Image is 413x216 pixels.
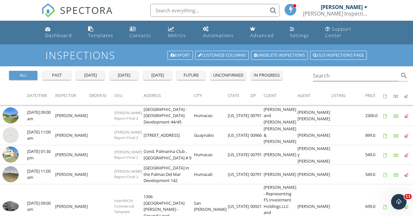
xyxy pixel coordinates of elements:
div: [DATE] [112,72,136,79]
div: past [45,72,68,79]
img: streetview [3,127,19,143]
span: [PERSON_NAME] Report-Final 2 [114,110,142,121]
th: Order ID: Not sorted. [89,87,114,105]
a: Old inspections page [310,51,367,60]
span: [PERSON_NAME] Report-Final 2 [114,130,142,140]
th: Paid: Not sorted. [394,87,404,105]
div: Contacts [130,32,151,38]
th: Date/Time: Not sorted. [27,87,55,105]
span: Date/Time [27,93,47,98]
td: 549.0 [365,165,383,184]
button: [DATE] [110,71,138,80]
img: streetview [3,146,19,163]
span: 11 [404,194,412,199]
span: [PERSON_NAME] Report-Final 2 [114,169,142,179]
td: [US_STATE] [228,125,250,145]
td: [DATE] 09:00 am [27,106,55,126]
td: [PERSON_NAME] [55,165,89,184]
td: [GEOGRAPHIC_DATA] - [GEOGRAPHIC_DATA] Development 44/45 [144,106,194,126]
td: [PERSON_NAME] [55,106,89,126]
button: [DATE] [76,71,105,80]
div: [DATE] [146,72,169,79]
span: Agent [297,93,310,98]
td: 2300.0 [365,106,383,126]
div: Dashboard [45,32,72,38]
td: [US_STATE] [228,145,250,165]
td: [PERSON_NAME] [297,125,331,145]
a: Customize Columns [195,51,249,60]
td: [US_STATE] [228,106,250,126]
a: Metrics [166,23,195,42]
th: City: Not sorted. [194,87,228,105]
th: Address: Not sorted. [144,87,194,105]
i: search [400,72,408,80]
span: State [228,93,239,98]
a: Contacts [127,23,160,42]
td: [PERSON_NAME] [297,165,331,184]
td: 00966 [250,125,264,145]
td: [US_STATE] [228,165,250,184]
span: InterNACHI Commercial Template [114,198,134,214]
th: Zip: Not sorted. [250,87,264,105]
div: future [179,72,203,79]
div: Support Center [325,26,351,38]
th: Agent: Not sorted. [297,87,331,105]
td: 00791 [250,106,264,126]
div: Ayuso Inspections [303,10,368,17]
td: [PERSON_NAME] [264,145,297,165]
span: Zip [250,93,256,98]
img: streetview [3,107,19,124]
td: [PERSON_NAME] [PERSON_NAME] [297,106,331,126]
th: Inspector: Not sorted. [55,87,89,105]
img: streetview [3,166,19,182]
span: Address [144,93,161,98]
th: Agreements signed: Not sorted. [383,87,394,105]
div: Metrics [168,32,186,38]
a: SPECTORA [41,9,113,22]
button: in progress [251,71,282,80]
td: [PERSON_NAME] & [PERSON_NAME] [264,125,297,145]
button: [DATE] [143,71,172,80]
th: Desc: Not sorted. [114,87,144,105]
th: State: Not sorted. [228,87,250,105]
div: Automations [203,32,234,38]
div: unconfirmed [213,72,243,79]
h1: Inspections [45,49,368,61]
span: Desc [114,93,123,98]
div: in progress [254,72,280,79]
button: past [43,71,71,80]
td: 549.0 [365,145,383,165]
div: all [12,72,35,79]
td: [DATE] 11:00 am [27,125,55,145]
span: City [194,93,202,98]
div: Advanced [250,32,274,38]
img: 9476816%2Fcover_photos%2FyBCe0oi6m8MR91zq8ou5%2Fsmall.jpeg [3,201,19,211]
td: [GEOGRAPHIC_DATA] in the Palmas Del Mar Development 142 [144,165,194,184]
td: [PERSON_NAME] and [PERSON_NAME] [264,106,297,126]
img: The Best Home Inspection Software - Spectora [41,3,55,17]
td: [STREET_ADDRESS] [144,125,194,145]
iframe: Intercom live chat [391,194,407,210]
a: Advanced [247,23,282,42]
span: Inspector [55,93,76,98]
button: all [9,71,37,80]
div: Settings [290,32,309,38]
div: Templates [88,32,113,38]
td: Humaca0 [194,165,228,184]
span: Price [365,93,376,98]
td: Cond. Palmarina Club ,[GEOGRAPHIC_DATA] # 9 [144,145,194,165]
td: [PERSON_NAME] [55,145,89,165]
th: Listing: Not sorted. [331,87,365,105]
a: Automations (Basic) [200,23,242,42]
td: 899.0 [365,125,383,145]
input: Search everything... [150,4,279,17]
button: unconfirmed [210,71,246,80]
th: Price: Not sorted. [365,87,383,105]
a: Undelete inspections [251,51,308,60]
td: [DATE] 11:00 am [27,165,55,184]
a: Templates [86,23,122,42]
div: [DATE] [79,72,102,79]
div: [PERSON_NAME] [321,4,363,10]
td: [PERSON_NAME] [55,125,89,145]
button: future [177,71,205,80]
